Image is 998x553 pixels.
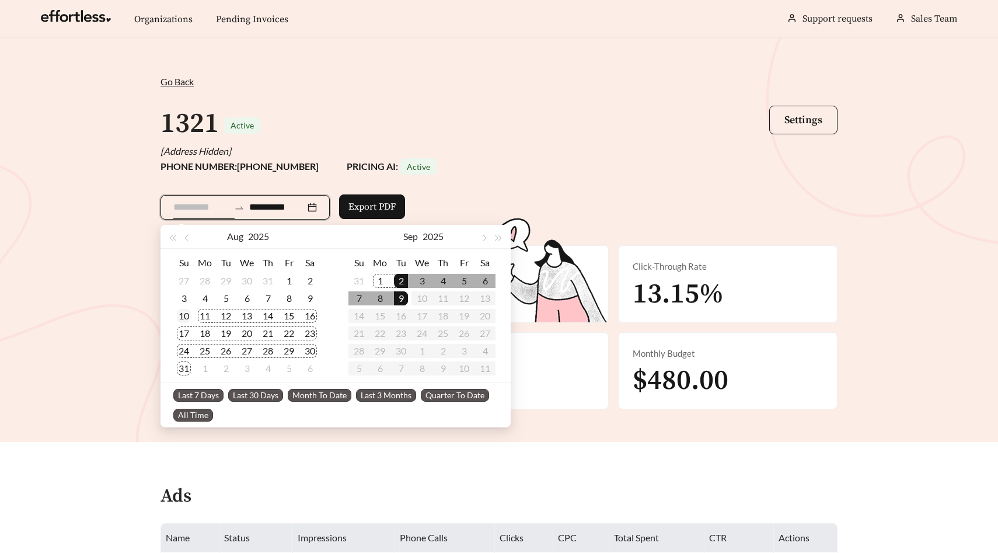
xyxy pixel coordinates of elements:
h4: Ads [160,486,191,507]
td: 2025-07-31 [257,272,278,290]
span: Last 7 Days [173,389,224,402]
td: 2025-09-07 [348,290,369,307]
div: 5 [219,291,233,305]
td: 2025-08-15 [278,307,299,325]
h1: 1321 [160,106,219,141]
span: Month To Date [288,389,351,402]
span: Last 30 Days [228,389,283,402]
div: 25 [198,344,212,358]
div: 9 [394,291,408,305]
td: 2025-08-14 [257,307,278,325]
th: Su [173,253,194,272]
td: 2025-08-20 [236,325,257,342]
div: 28 [198,274,212,288]
div: 18 [198,326,212,340]
a: Organizations [134,13,193,25]
td: 2025-08-31 [173,360,194,377]
td: 2025-08-02 [299,272,320,290]
div: 29 [282,344,296,358]
th: Fr [278,253,299,272]
th: Su [348,253,369,272]
span: Sales Team [911,13,957,25]
th: We [411,253,432,272]
th: We [236,253,257,272]
a: Support requests [802,13,873,25]
span: Go Back [160,76,194,87]
div: 23 [303,326,317,340]
div: 30 [303,344,317,358]
th: Sa [474,253,495,272]
div: 13 [240,309,254,323]
div: 10 [177,309,191,323]
td: 2025-09-01 [369,272,390,290]
th: Clicks [495,524,553,552]
div: 14 [261,309,275,323]
div: 27 [177,274,191,288]
td: 2025-08-21 [257,325,278,342]
div: 20 [240,326,254,340]
th: Total Spent [609,524,704,552]
strong: PHONE NUMBER: [PHONE_NUMBER] [160,161,319,172]
div: 4 [436,274,450,288]
div: 6 [478,274,492,288]
a: Pending Invoices [216,13,288,25]
div: 12 [219,309,233,323]
span: swap-right [234,203,245,213]
div: 8 [373,291,387,305]
div: 5 [282,361,296,375]
td: 2025-09-02 [390,272,411,290]
div: 26 [219,344,233,358]
button: 2025 [423,225,444,248]
div: 6 [240,291,254,305]
td: 2025-09-03 [411,272,432,290]
div: 2 [394,274,408,288]
div: 8 [282,291,296,305]
th: Sa [299,253,320,272]
button: 2025 [248,225,269,248]
button: Settings [769,106,838,134]
td: 2025-08-01 [278,272,299,290]
th: Mo [194,253,215,272]
div: 22 [282,326,296,340]
td: 2025-07-27 [173,272,194,290]
td: 2025-08-28 [257,342,278,360]
div: Monthly Budget [633,347,823,360]
span: Last 3 Months [356,389,416,402]
div: 19 [219,326,233,340]
th: Name [161,524,219,552]
span: 13.15% [633,277,724,312]
td: 2025-08-17 [173,325,194,342]
td: 2025-09-05 [278,360,299,377]
td: 2025-08-09 [299,290,320,307]
td: 2025-09-06 [299,360,320,377]
td: 2025-08-25 [194,342,215,360]
th: Impressions [293,524,395,552]
span: Active [407,162,430,172]
div: 27 [240,344,254,358]
th: Status [219,524,293,552]
td: 2025-08-04 [194,290,215,307]
div: 29 [219,274,233,288]
div: 3 [240,361,254,375]
div: 2 [219,361,233,375]
td: 2025-07-29 [215,272,236,290]
th: Actions [774,524,838,552]
div: 9 [303,291,317,305]
span: to [234,202,245,213]
div: 3 [415,274,429,288]
td: 2025-09-08 [369,290,390,307]
td: 2025-08-18 [194,325,215,342]
span: Settings [784,113,822,127]
div: 17 [177,326,191,340]
div: 31 [177,361,191,375]
div: 5 [457,274,471,288]
th: Tu [215,253,236,272]
div: 6 [303,361,317,375]
td: 2025-09-04 [257,360,278,377]
td: 2025-08-27 [236,342,257,360]
div: 1 [373,274,387,288]
td: 2025-08-22 [278,325,299,342]
span: $480.00 [633,363,728,398]
span: CPC [558,532,577,543]
span: Export PDF [348,200,396,214]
